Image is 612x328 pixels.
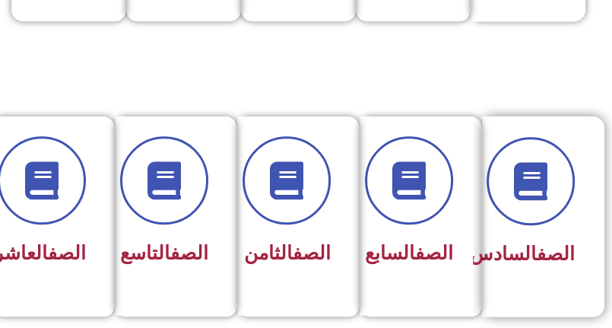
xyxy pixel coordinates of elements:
[244,242,331,264] span: الثامن
[120,242,208,264] span: التاسع
[48,242,86,264] a: الصف
[365,242,453,264] span: السابع
[415,242,453,264] a: الصف
[170,242,208,264] a: الصف
[293,242,331,264] a: الصف
[470,243,575,265] span: السادس
[537,243,575,265] a: الصف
